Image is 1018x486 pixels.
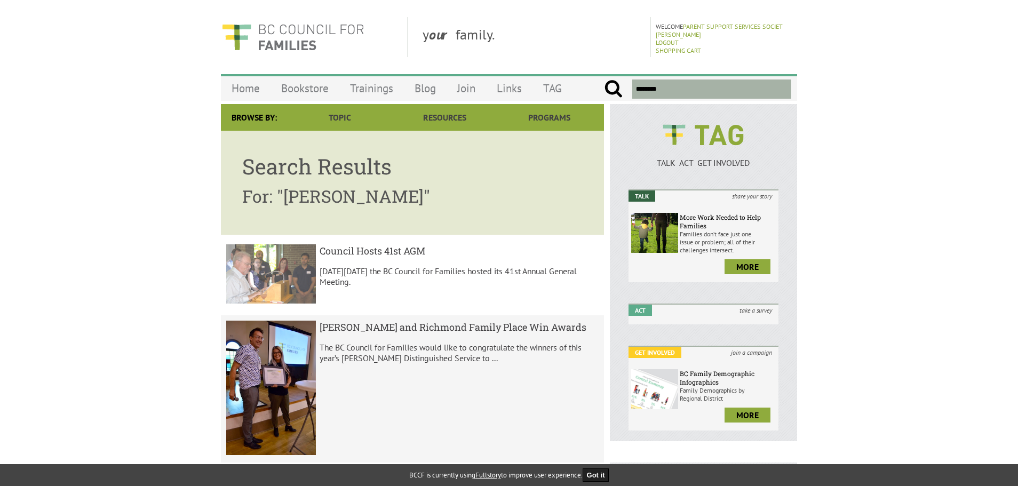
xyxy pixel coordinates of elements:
p: Families don’t face just one issue or problem; all of their challenges intersect. [680,230,776,254]
a: result.title [PERSON_NAME] and Richmond Family Place Win Awards The BC Council for Families would... [221,315,604,463]
h5: [PERSON_NAME] and Richmond Family Place Win Awards [320,321,599,333]
h2: For: "[PERSON_NAME]" [242,185,583,208]
div: Browse By: [221,104,288,131]
div: y family. [414,17,650,57]
p: [DATE][DATE] the BC Council for Families hosted its 41st Annual General Meeting. [320,266,599,287]
a: Links [486,76,532,101]
a: Fullstory [475,471,501,480]
h6: More Work Needed to Help Families [680,213,776,230]
img: BCCF's TAG Logo [655,115,751,155]
a: more [725,408,770,423]
img: BC Council for FAMILIES [221,17,365,57]
p: Family Demographics by Regional District [680,386,776,402]
button: Got it [583,468,609,482]
h6: BC Family Demographic Infographics [680,369,776,386]
h5: Council Hosts 41st AGM [320,244,599,257]
i: share your story [726,190,778,202]
a: Resources [392,104,497,131]
em: Get Involved [629,347,681,358]
a: TALK ACT GET INVOLVED [629,147,778,168]
a: Programs [497,104,602,131]
a: Trainings [339,76,404,101]
a: more [725,259,770,274]
a: Parent Support Services Societ [PERSON_NAME] [656,22,783,38]
input: Submit [604,79,623,99]
p: TALK ACT GET INVOLVED [629,157,778,168]
a: Topic [288,104,392,131]
a: Shopping Cart [656,46,701,54]
a: Bookstore [271,76,339,101]
em: Act [629,305,652,316]
a: result.title Council Hosts 41st AGM [DATE][DATE] the BC Council for Families hosted its 41st Annu... [221,239,604,311]
i: join a campaign [725,347,778,358]
img: result.title [226,244,316,304]
p: Welcome [656,22,794,38]
a: TAG [532,76,572,101]
a: Join [447,76,486,101]
a: Logout [656,38,679,46]
a: Home [221,76,271,101]
img: result.title [226,321,316,455]
a: Blog [404,76,447,101]
i: take a survey [733,305,778,316]
p: The BC Council for Families would like to congratulate the winners of this year’s [PERSON_NAME] D... [320,342,599,363]
strong: our [429,26,456,43]
em: Talk [629,190,655,202]
h1: Search Results [242,152,583,180]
